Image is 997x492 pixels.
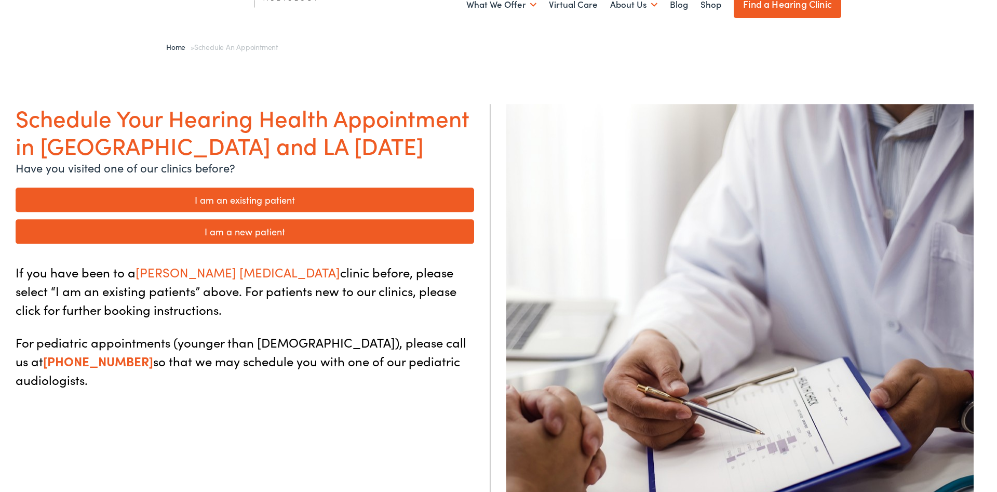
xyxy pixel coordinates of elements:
[194,42,278,52] span: Schedule an Appointment
[16,333,474,389] p: For pediatric appointments (younger than [DEMOGRAPHIC_DATA]), please call us at so that we may sc...
[16,219,474,244] a: I am a new patient
[136,263,340,281] span: [PERSON_NAME] [MEDICAL_DATA]
[166,42,278,52] span: »
[16,159,474,176] p: Have you visited one of our clinics before?
[166,42,191,52] a: Home
[16,188,474,212] a: I am an existing patient
[16,104,474,159] h1: Schedule Your Hearing Health Appointment in [GEOGRAPHIC_DATA] and LA [DATE]
[16,263,474,319] p: If you have been to a clinic before, please select “I am an existing patients” above. For patient...
[43,352,153,369] a: [PHONE_NUMBER]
